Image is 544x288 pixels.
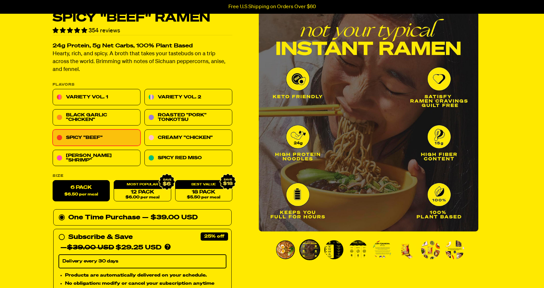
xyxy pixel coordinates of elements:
select: Subscribe & Save —$39.00 USD$29.25 USD Products are automatically delivered on your schedule. No ... [58,255,226,268]
div: — $39.00 USD [142,212,198,223]
span: $6.00 per meal [125,195,159,200]
span: 4.82 stars [53,28,89,34]
li: Go to slide 6 [396,239,417,260]
p: Flavors [53,83,232,87]
li: Go to slide 3 [323,239,344,260]
a: Variety Vol. 1 [53,89,140,106]
h2: 24g Protein, 5g Net Carbs, 100% Plant Based [53,43,232,49]
a: Roasted "Pork" Tonkotsu [144,110,232,126]
li: Go to slide 5 [372,239,393,260]
img: Spicy "Beef" Ramen [349,240,368,259]
li: No obligation: modify or cancel your subscription anytime [65,280,226,287]
div: PDP main carousel thumbnails [259,239,478,260]
li: Go to slide 2 [299,239,320,260]
a: Spicy "Beef" [53,130,140,146]
p: Free U.S Shipping on Orders Over $60 [228,4,316,10]
img: Spicy "Beef" Ramen [300,240,319,259]
li: Products are automatically delivered on your schedule. [65,272,226,279]
a: Black Garlic "Chicken" [53,110,140,126]
img: Spicy "Beef" Ramen [397,240,416,259]
p: Hearty, rich, and spicy. A broth that takes your tastebuds on a trip across the world. Brimming w... [53,50,232,74]
a: 12 Pack$6.00 per meal [114,180,171,202]
span: $6.50 per meal [64,193,98,197]
a: 18 Pack$5.50 per meal [175,180,232,202]
li: Go to slide 7 [420,239,441,260]
span: 354 reviews [89,28,120,34]
img: Spicy "Beef" Ramen [421,240,440,259]
del: $39.00 USD [67,245,114,251]
a: Variety Vol. 2 [144,89,232,106]
label: 6 Pack [53,180,110,202]
div: PDP main carousel [259,12,478,231]
li: Go to slide 8 [444,239,465,260]
li: 2 of 8 [259,12,478,231]
h1: Spicy "Beef" Ramen [53,12,232,24]
div: Subscribe & Save [68,232,133,243]
div: One Time Purchase [58,212,226,223]
span: $5.50 per meal [187,195,220,200]
a: [PERSON_NAME] "Shrimp" [53,150,140,166]
div: — $29.25 USD [60,243,161,253]
img: Spicy "Beef" Ramen [373,240,392,259]
img: Spicy "Beef" Ramen [445,240,464,259]
img: Spicy "Beef" Ramen [276,240,295,259]
img: Spicy "Beef" Ramen [324,240,343,259]
img: Spicy "Beef" Ramen [259,12,478,231]
iframe: Marketing Popup [3,258,69,285]
li: Go to slide 1 [275,239,296,260]
label: Size [53,174,232,178]
li: Go to slide 4 [348,239,369,260]
a: Creamy "Chicken" [144,130,232,146]
a: Spicy Red Miso [144,150,232,166]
